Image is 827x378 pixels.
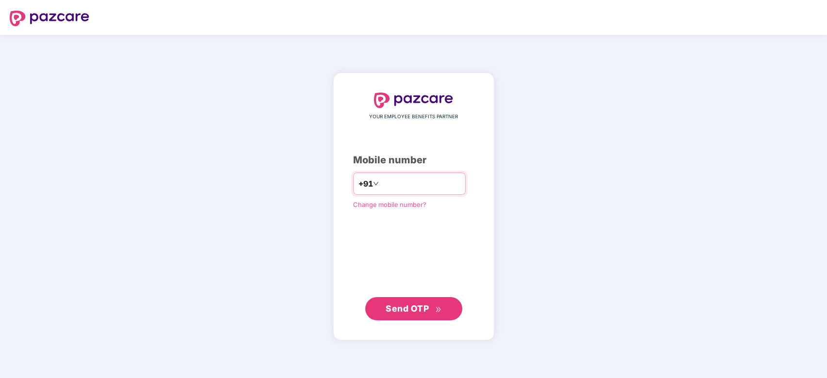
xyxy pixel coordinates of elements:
span: double-right [435,306,441,313]
img: logo [10,11,89,26]
span: +91 [358,178,373,190]
span: YOUR EMPLOYEE BENEFITS PARTNER [369,113,458,121]
a: Change mobile number? [353,201,426,208]
button: Send OTPdouble-right [365,297,462,320]
div: Mobile number [353,153,474,168]
span: Send OTP [386,303,429,314]
img: logo [374,93,454,108]
span: down [373,181,379,187]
